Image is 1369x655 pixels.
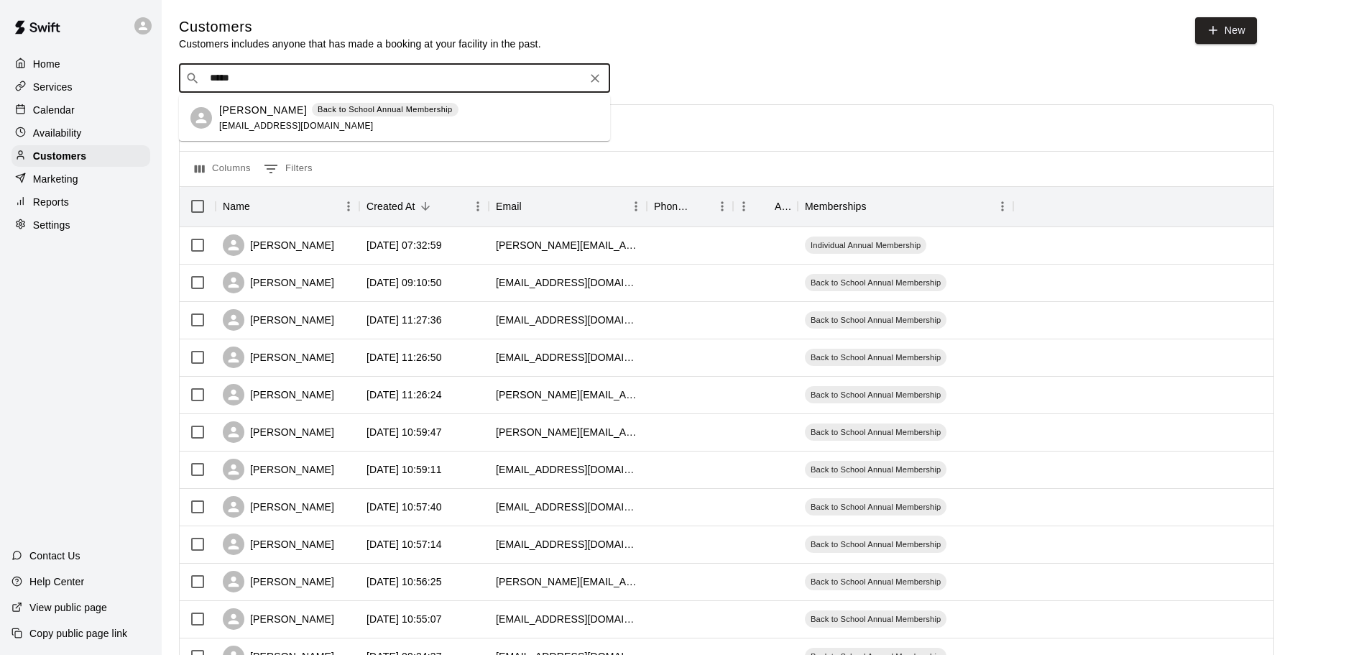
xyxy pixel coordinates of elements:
div: [PERSON_NAME] [223,384,334,406]
div: no@gmail.com [496,500,640,514]
div: Back to School Annual Membership [805,610,946,628]
span: Back to School Annual Membership [805,464,946,475]
p: Copy public page link [29,626,127,641]
h5: Customers [179,17,541,37]
div: Services [11,76,150,98]
div: Memberships [798,186,1013,226]
div: Back to School Annual Membership [805,386,946,403]
p: Services [33,80,73,94]
div: 2025-09-05 11:26:50 [367,350,442,365]
button: Menu [338,196,359,217]
button: Sort [867,196,887,216]
div: bstew15@mchsi.com [496,612,640,626]
div: 2025-09-11 07:32:59 [367,238,442,252]
div: 2025-09-05 10:59:11 [367,462,442,477]
div: [PERSON_NAME] [223,272,334,293]
span: Back to School Annual Membership [805,277,946,288]
p: Availability [33,126,82,140]
div: [PERSON_NAME] [223,496,334,518]
div: [PERSON_NAME] [223,571,334,592]
span: Back to School Annual Membership [805,539,946,550]
div: [PERSON_NAME] [223,234,334,256]
p: Calendar [33,103,75,117]
div: 2025-09-05 10:56:25 [367,574,442,589]
div: 1no@gmail.com [496,462,640,477]
p: Home [33,57,60,71]
span: Individual Annual Membership [805,239,926,251]
div: Email [496,186,522,226]
div: Age [733,186,798,226]
span: Back to School Annual Membership [805,613,946,625]
div: 2025-09-05 10:57:40 [367,500,442,514]
div: Phone Number [647,186,733,226]
div: Back to School Annual Membership [805,536,946,553]
div: [PERSON_NAME] [223,459,334,480]
div: peggy.jenn81@gmail.com [496,425,640,439]
button: Menu [467,196,489,217]
a: Marketing [11,168,150,190]
p: Help Center [29,574,84,589]
div: [PERSON_NAME] [223,347,334,368]
div: Age [775,186,790,226]
div: Settings [11,214,150,236]
div: Back to School Annual Membership [805,461,946,478]
button: Sort [415,196,435,216]
button: Menu [733,196,755,217]
span: Back to School Annual Membership [805,576,946,587]
div: Email [489,186,647,226]
button: Select columns [191,157,254,180]
div: fstrfam@gmail.com [496,275,640,290]
div: Back to School Annual Membership [805,349,946,366]
button: Menu [711,196,733,217]
button: Sort [691,196,711,216]
span: Back to School Annual Membership [805,314,946,326]
div: [PERSON_NAME] [223,608,334,630]
div: 2025-09-05 10:57:14 [367,537,442,551]
button: Menu [625,196,647,217]
button: Menu [992,196,1013,217]
a: Reports [11,191,150,213]
p: Reports [33,195,69,209]
div: Kris Henry [190,107,212,129]
p: [PERSON_NAME] [219,103,307,118]
div: [PERSON_NAME] [223,309,334,331]
div: [PERSON_NAME] [223,421,334,443]
div: 2025-09-05 10:59:47 [367,425,442,439]
div: Name [223,186,250,226]
span: Back to School Annual Membership [805,352,946,363]
a: Customers [11,145,150,167]
div: 2025-09-05 10:55:07 [367,612,442,626]
div: Search customers by name or email [179,64,610,93]
span: Back to School Annual Membership [805,426,946,438]
div: Phone Number [654,186,691,226]
div: jenfitz21@gmail.com [496,537,640,551]
div: tswenson6@gmail.com [496,350,640,365]
div: Back to School Annual Membership [805,573,946,590]
span: Back to School Annual Membership [805,501,946,513]
p: Marketing [33,172,78,186]
p: Settings [33,218,70,232]
button: Sort [755,196,775,216]
div: [PERSON_NAME] [223,533,334,555]
div: Back to School Annual Membership [805,498,946,516]
div: Back to School Annual Membership [805,274,946,291]
p: Contact Us [29,549,80,563]
div: Created At [367,186,415,226]
a: Calendar [11,99,150,121]
p: Customers [33,149,86,163]
a: Availability [11,122,150,144]
a: Home [11,53,150,75]
div: lisa-bluder@uiowa.edu [496,388,640,402]
div: Memberships [805,186,867,226]
div: 2no@gmail.com [496,313,640,327]
div: 2025-09-09 09:10:50 [367,275,442,290]
div: Name [216,186,359,226]
div: Created At [359,186,489,226]
div: 2025-09-05 11:26:24 [367,388,442,402]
